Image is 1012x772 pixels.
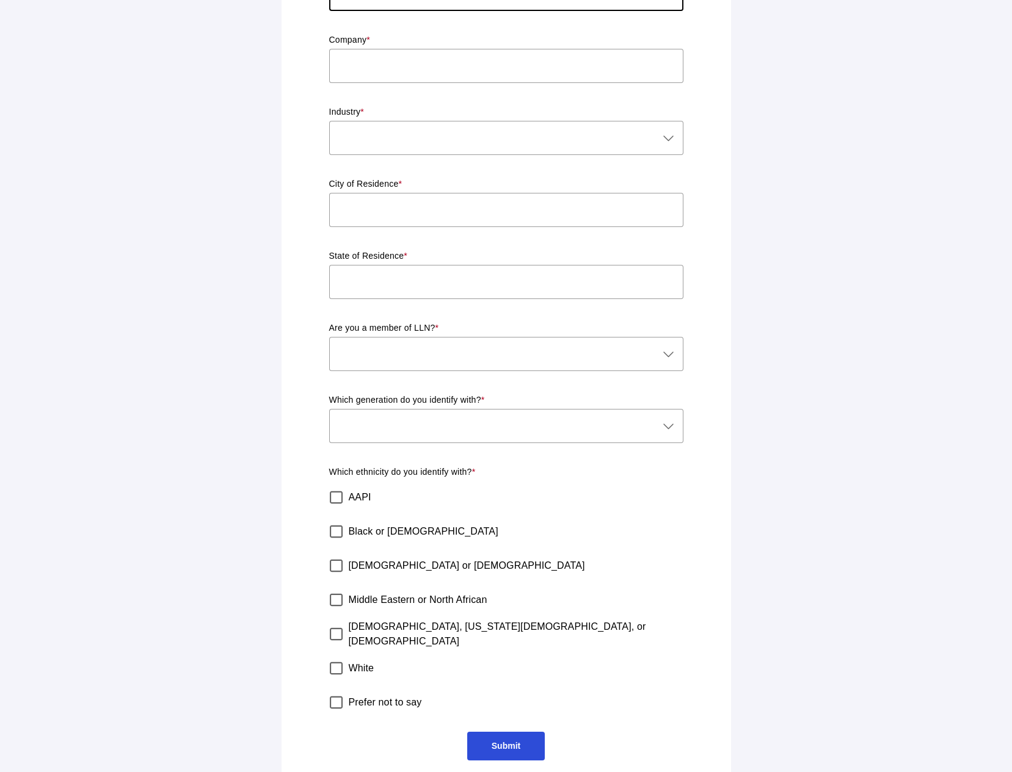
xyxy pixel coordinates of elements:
label: Middle Eastern or North African [349,583,487,617]
label: AAPI [349,480,371,514]
label: Prefer not to say [349,685,422,720]
label: White [349,651,374,685]
p: Which ethnicity do you identify with? [329,466,683,478]
label: Black or [DEMOGRAPHIC_DATA] [349,514,498,549]
p: Industry [329,106,683,118]
p: Company [329,34,683,46]
p: City of Residence [329,178,683,190]
p: State of Residence [329,250,683,262]
span: Submit [492,741,520,751]
a: Submit [467,732,545,760]
label: [DEMOGRAPHIC_DATA] or [DEMOGRAPHIC_DATA] [349,549,585,583]
label: [DEMOGRAPHIC_DATA], [US_STATE][DEMOGRAPHIC_DATA], or [DEMOGRAPHIC_DATA] [349,617,683,651]
p: Which generation do you identify with? [329,394,683,406]
p: Are you a member of LLN? [329,322,683,334]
